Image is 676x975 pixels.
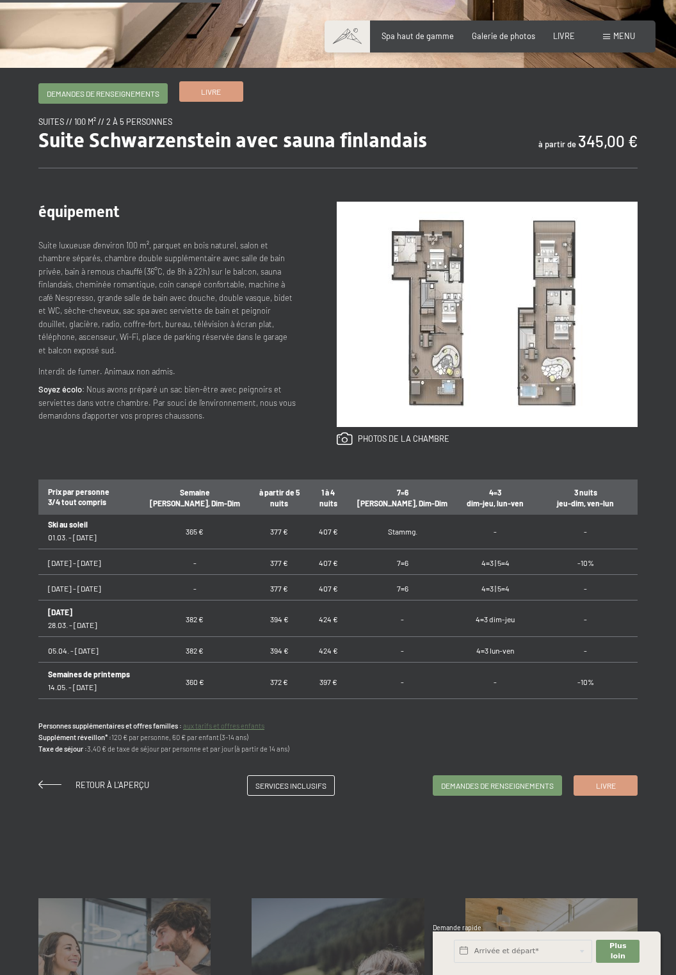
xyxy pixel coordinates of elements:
[48,708,101,717] font: [DATE] - [DATE]
[39,84,167,103] a: Demandes de renseignements
[270,558,288,567] font: 377 €
[494,677,497,686] font: -
[186,646,204,655] font: 382 €
[48,608,72,616] font: [DATE]
[186,527,204,536] font: 365 €
[319,615,338,624] font: 424 €
[186,677,204,686] font: 360 €
[48,497,106,506] font: 3/4 tout compris
[401,615,404,624] font: -
[48,532,97,541] font: 01.03. - [DATE]
[180,82,243,101] a: Livre
[38,203,120,221] font: équipement
[321,487,335,496] font: 1 à 4
[248,776,334,795] a: Services inclusifs
[38,780,149,790] a: Retour à l'aperçu
[319,708,337,717] font: 397 €
[319,558,338,567] font: 407 €
[472,31,535,41] a: Galerie de photos
[476,615,515,624] font: 4=3 dim-jeu
[584,708,587,717] font: -
[481,558,510,567] font: 4=3 | 5=4
[270,583,288,592] font: 377 €
[319,646,338,655] font: 424 €
[577,677,594,686] font: -10%
[193,708,197,717] font: -
[38,384,296,421] font: : Nous avons préparé un sac bien-être avec peignoirs et serviettes dans votre chambre. Par souci ...
[337,202,638,427] img: Suite Schwarzenstein avec sauna finlandais
[183,721,264,730] a: aux tarifs et offres enfants
[494,527,497,536] font: -
[270,527,288,536] font: 377 €
[48,646,99,655] font: 05.04. - [DATE]
[433,776,561,795] a: Demandes de renseignements
[574,487,597,496] font: 3 nuits
[48,487,109,496] font: Prix ​​par personne
[38,117,172,127] font: Suites // 100 m² // 2 à 5 personnes
[557,498,614,507] font: jeu-dim, ven-lun
[48,620,97,629] font: 28.03. - [DATE]
[609,942,627,960] font: Plus loin
[201,87,221,96] font: Livre
[397,708,408,717] font: 7=6
[180,487,210,496] font: Semaine
[382,31,454,41] a: Spa haut de gamme
[319,498,337,507] font: nuits
[401,677,404,686] font: -
[578,132,638,150] font: 345,00 €
[319,583,338,592] font: 407 €
[553,31,575,41] a: LIVRE
[401,646,404,655] font: -
[48,558,101,567] font: [DATE] - [DATE]
[111,733,248,741] font: 120 € par personne, 60 € par enfant (3-14 ans)
[441,781,554,790] font: Demandes de renseignements
[48,583,101,592] font: [DATE] - [DATE]
[397,487,408,496] font: 7=6
[38,366,175,376] font: Interdit de fumer. Animaux non admis.
[270,708,288,717] font: 372 €
[270,615,289,624] font: 394 €
[270,498,288,507] font: nuits
[596,940,640,963] button: Plus loin
[47,89,159,98] font: Demandes de renseignements
[584,615,587,624] font: -
[150,498,240,507] font: [PERSON_NAME], Dim-Dim
[476,646,514,655] font: 4=3 lun-ven
[397,558,408,567] font: 7=6
[48,670,130,679] font: Semaines de printemps
[38,384,82,394] font: Soyez écolo
[38,128,427,152] font: Suite Schwarzenstein avec sauna finlandais
[613,31,635,41] font: menu
[270,677,288,686] font: 372 €
[538,139,576,149] font: à partir de
[489,487,501,496] font: 4=3
[38,745,87,753] font: Taxe de séjour :
[76,780,149,790] font: Retour à l'aperçu
[48,520,88,529] font: Ski au soleil
[255,781,326,790] font: Services inclusifs
[48,682,97,691] font: 14.05. - [DATE]
[397,583,408,592] font: 7=6
[467,498,524,507] font: dim-jeu, lun-ven
[38,721,182,730] font: Personnes supplémentaires et offres familles :
[596,781,616,790] font: Livre
[87,745,289,753] font: 3,40 € de taxe de séjour par personne et par jour (à partir de 14 ans)
[193,583,197,592] font: -
[433,924,481,931] font: Demande rapide
[186,615,204,624] font: 382 €
[481,583,510,592] font: 4=3 | 5=4
[193,558,197,567] font: -
[319,527,338,536] font: 407 €
[577,558,594,567] font: -10%
[584,583,587,592] font: -
[38,240,293,355] font: Suite luxueuse d'environ 100 m², parquet en bois naturel, salon et chambre séparés, chambre doubl...
[584,527,587,536] font: -
[38,733,111,741] font: Supplément réveillon* :
[357,498,447,507] font: [PERSON_NAME], Dim-Dim
[494,708,497,717] font: -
